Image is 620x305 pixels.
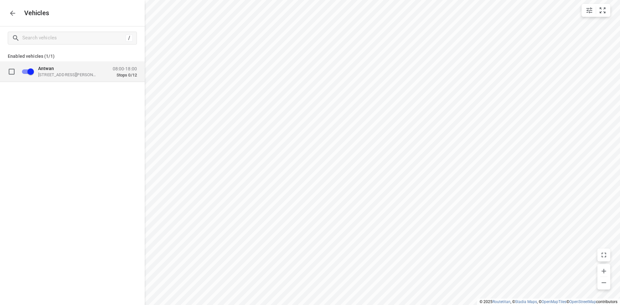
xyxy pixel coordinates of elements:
a: Routetitan [492,300,511,304]
li: © 2025 , © , © © contributors [480,300,617,304]
p: [STREET_ADDRESS][PERSON_NAME] [38,72,103,77]
p: 08:00-18:00 [113,66,137,71]
button: Map settings [583,4,596,17]
p: Stops 0/12 [113,72,137,77]
a: Stadia Maps [515,300,537,304]
a: OpenMapTiles [542,300,566,304]
div: / [126,35,133,42]
p: Vehicles [19,9,49,17]
div: small contained button group [582,4,610,17]
input: Search vehicles [22,33,126,43]
span: Disable [18,65,34,77]
a: OpenStreetMap [569,300,596,304]
span: Antwan [38,66,54,71]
